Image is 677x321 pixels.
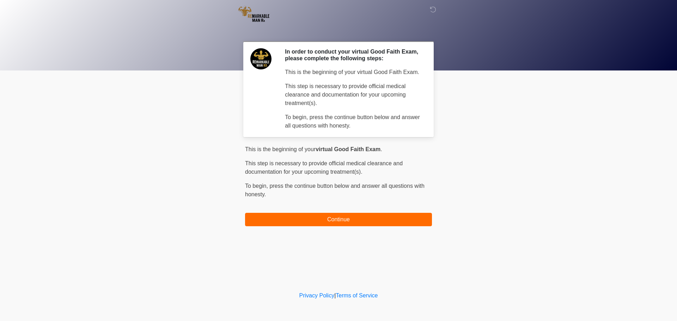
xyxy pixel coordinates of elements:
[334,292,336,298] a: |
[285,48,421,62] h2: In order to conduct your virtual Good Faith Exam, please complete the following steps:
[285,114,420,129] span: To begin, press the continue button below and answer all questions with honesty.
[285,69,419,75] span: This is the beginning of your virtual Good Faith Exam.
[336,292,378,298] a: Terms of Service
[299,292,335,298] a: Privacy Policy
[316,146,380,152] strong: virtual Good Faith Exam
[245,213,432,226] button: Continue
[240,25,437,38] h1: ‎ ‎
[245,183,425,197] span: press the continue button below and answer all questions with honesty.
[238,5,269,22] img: REmarkable Man Rx LLC Logo
[285,83,405,106] span: This step is necessary to provide official medical clearance and documentation for your upcoming ...
[250,48,272,69] img: Agent Avatar
[245,146,316,152] span: This is the beginning of your
[245,160,403,175] span: This step is necessary to provide official medical clearance and documentation for your upcoming ...
[380,146,382,152] span: .
[245,183,269,189] span: To begin,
